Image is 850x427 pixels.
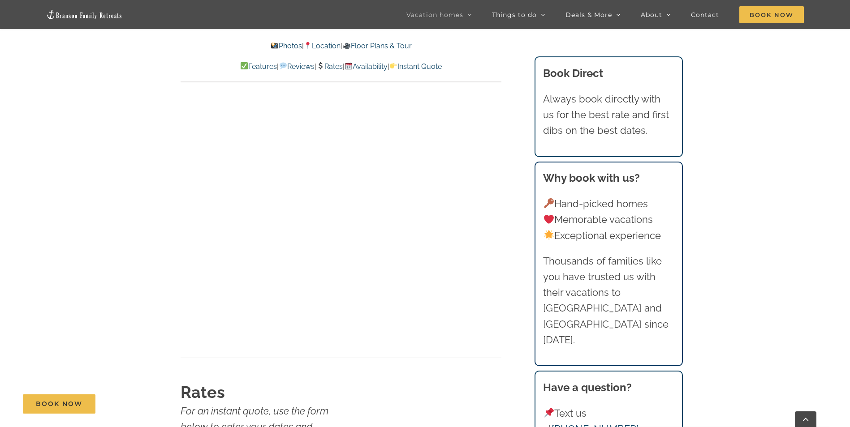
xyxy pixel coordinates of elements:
img: 🎥 [343,42,350,49]
strong: Rates [181,383,225,401]
span: Book Now [739,6,804,23]
strong: Have a question? [543,381,632,394]
h3: Why book with us? [543,170,674,186]
span: Deals & More [565,12,612,18]
a: Rates [316,62,343,71]
a: Book Now [23,394,95,414]
img: 📸 [271,42,278,49]
img: 🌟 [544,230,554,240]
a: Photos [271,42,302,50]
img: ✅ [241,62,248,69]
a: Features [240,62,277,71]
img: 🔑 [544,198,554,208]
img: Branson Family Retreats Logo [46,9,122,20]
span: Vacation homes [406,12,463,18]
span: Contact [691,12,719,18]
p: | | | | [181,61,501,73]
img: 💬 [280,62,287,69]
p: Hand-picked homes Memorable vacations Exceptional experience [543,196,674,243]
img: 📆 [345,62,352,69]
b: Book Direct [543,67,603,80]
a: Instant Quote [389,62,442,71]
a: Availability [345,62,388,71]
img: 💲 [317,62,324,69]
a: Reviews [279,62,314,71]
a: Floor Plans & Tour [342,42,411,50]
span: About [641,12,662,18]
img: 👉 [390,62,397,69]
img: ❤️ [544,214,554,224]
img: 📍 [304,42,311,49]
a: Location [304,42,341,50]
p: | | [181,40,501,52]
span: Book Now [36,400,82,408]
span: Things to do [492,12,537,18]
p: Thousands of families like you have trusted us with their vacations to [GEOGRAPHIC_DATA] and [GEO... [543,253,674,348]
p: Always book directly with us for the best rate and first dibs on the best dates. [543,91,674,139]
